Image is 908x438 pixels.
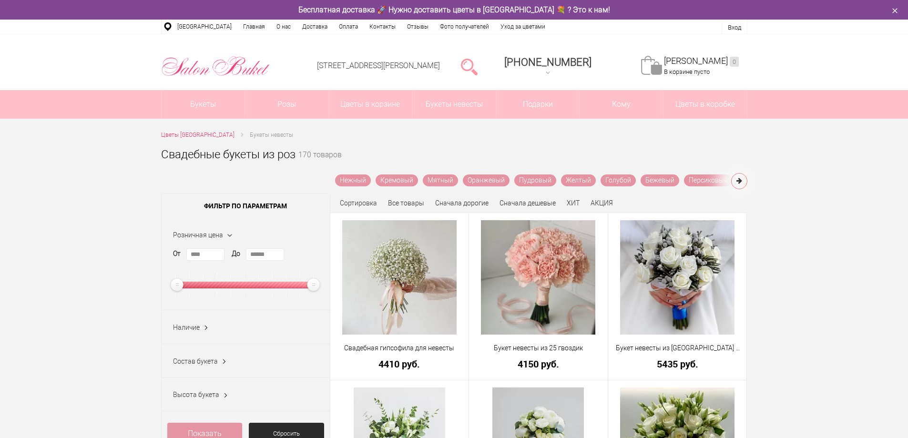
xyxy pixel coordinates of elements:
[664,56,739,67] a: [PERSON_NAME]
[173,231,223,239] span: Розничная цена
[162,90,245,119] a: Букеты
[342,220,457,335] img: Свадебная гипсофила для невесты
[567,199,580,207] a: ХИТ
[475,343,602,353] a: Букет невесты из 25 гвоздик
[162,194,330,218] span: Фильтр по параметрам
[684,174,733,186] a: Персиковый
[298,152,342,174] small: 170 товаров
[271,20,296,34] a: О нас
[423,174,458,186] a: Мятный
[728,24,741,31] a: Вход
[329,90,412,119] a: Цветы в корзине
[296,20,333,34] a: Доставка
[463,174,510,186] a: Оранжевый
[154,5,755,15] div: Бесплатная доставка 🚀 Нужно доставить цветы в [GEOGRAPHIC_DATA] 💐 ? Это к нам!
[499,53,597,80] a: [PHONE_NUMBER]
[333,20,364,34] a: Оплата
[412,90,496,119] a: Букеты невесты
[337,343,463,353] a: Свадебная гипсофила для невесты
[245,90,328,119] a: Розы
[496,90,580,119] a: Подарки
[663,90,747,119] a: Цветы в коробке
[232,249,240,259] label: До
[401,20,434,34] a: Отзывы
[620,220,735,335] img: Букет невесты из брунии и белых роз
[161,132,235,138] span: Цветы [GEOGRAPHIC_DATA]
[376,174,418,186] a: Кремовый
[730,57,739,67] ins: 0
[591,199,613,207] a: АКЦИЯ
[250,132,293,138] span: Букеты невесты
[664,68,710,75] span: В корзине пусто
[161,146,296,163] h1: Свадебные букеты из роз
[161,54,270,79] img: Цветы Нижний Новгород
[504,56,592,68] div: [PHONE_NUMBER]
[601,174,636,186] a: Голубой
[161,130,235,140] a: Цветы [GEOGRAPHIC_DATA]
[481,220,595,335] img: Букет невесты из 25 гвоздик
[580,90,663,119] span: Кому
[435,199,489,207] a: Сначала дорогие
[173,249,181,259] label: От
[340,199,377,207] span: Сортировка
[173,391,219,398] span: Высота букета
[173,357,218,365] span: Состав букета
[614,359,741,369] a: 5435 руб.
[475,359,602,369] a: 4150 руб.
[641,174,679,186] a: Бежевый
[173,324,200,331] span: Наличие
[335,174,371,186] a: Нежный
[561,174,596,186] a: Желтый
[500,199,556,207] a: Сначала дешевые
[237,20,271,34] a: Главная
[388,199,424,207] a: Все товары
[614,343,741,353] a: Букет невесты из [GEOGRAPHIC_DATA] и белых роз
[434,20,495,34] a: Фото получателей
[364,20,401,34] a: Контакты
[317,61,440,70] a: [STREET_ADDRESS][PERSON_NAME]
[495,20,551,34] a: Уход за цветами
[172,20,237,34] a: [GEOGRAPHIC_DATA]
[337,359,463,369] a: 4410 руб.
[514,174,556,186] a: Пудровый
